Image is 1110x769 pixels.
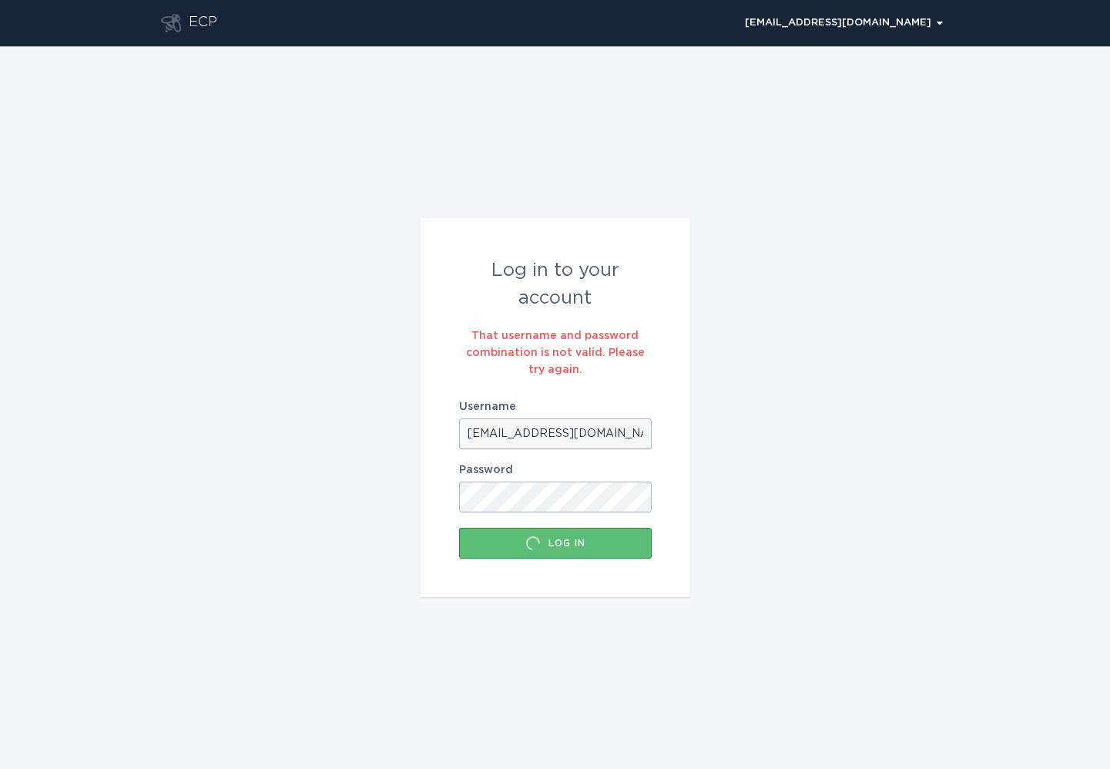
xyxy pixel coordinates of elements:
label: Username [459,401,652,412]
div: Popover menu [738,12,950,35]
button: Go to dashboard [161,14,181,32]
div: Log in [467,536,644,551]
div: Loading [525,536,541,551]
div: [EMAIL_ADDRESS][DOMAIN_NAME] [745,18,943,28]
div: That username and password combination is not valid. Please try again. [459,327,652,378]
div: Log in to your account [459,257,652,312]
button: Log in [459,528,652,559]
label: Password [459,465,652,475]
div: ECP [189,14,217,32]
button: Open user account details [738,12,950,35]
